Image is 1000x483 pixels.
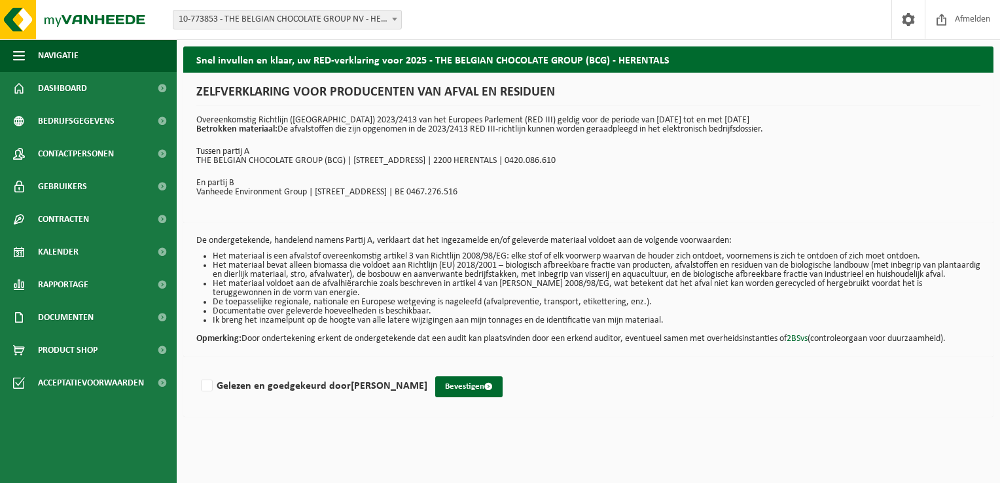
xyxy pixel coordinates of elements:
span: Navigatie [38,39,79,72]
li: Documentatie over geleverde hoeveelheden is beschikbaar. [213,307,980,316]
strong: Betrokken materiaal: [196,124,277,134]
span: Documenten [38,301,94,334]
li: Het materiaal bevat alleen biomassa die voldoet aan Richtlijn (EU) 2018/2001 – biologisch afbreek... [213,261,980,279]
h1: ZELFVERKLARING VOOR PRODUCENTEN VAN AFVAL EN RESIDUEN [196,86,980,106]
span: Kalender [38,236,79,268]
p: Overeenkomstig Richtlijn ([GEOGRAPHIC_DATA]) 2023/2413 van het Europees Parlement (RED III) geldi... [196,116,980,134]
li: Ik breng het inzamelpunt op de hoogte van alle latere wijzigingen aan mijn tonnages en de identif... [213,316,980,325]
span: Rapportage [38,268,88,301]
p: THE BELGIAN CHOCOLATE GROUP (BCG) | [STREET_ADDRESS] | 2200 HERENTALS | 0420.086.610 [196,156,980,166]
span: Product Shop [38,334,98,367]
span: 10-773853 - THE BELGIAN CHOCOLATE GROUP NV - HERENTALS [173,10,401,29]
h2: Snel invullen en klaar, uw RED-verklaring voor 2025 - THE BELGIAN CHOCOLATE GROUP (BCG) - HERENTALS [183,46,993,72]
p: Tussen partij A [196,147,980,156]
li: De toepasselijke regionale, nationale en Europese wetgeving is nageleefd (afvalpreventie, transpo... [213,298,980,307]
span: Bedrijfsgegevens [38,105,115,137]
span: 10-773853 - THE BELGIAN CHOCOLATE GROUP NV - HERENTALS [173,10,402,29]
p: Door ondertekening erkent de ondergetekende dat een audit kan plaatsvinden door een erkend audito... [196,325,980,344]
p: Vanheede Environment Group | [STREET_ADDRESS] | BE 0467.276.516 [196,188,980,197]
strong: Opmerking: [196,334,241,344]
p: En partij B [196,179,980,188]
span: Contracten [38,203,89,236]
li: Het materiaal voldoet aan de afvalhiërarchie zoals beschreven in artikel 4 van [PERSON_NAME] 2008... [213,279,980,298]
button: Bevestigen [435,376,503,397]
li: Het materiaal is een afvalstof overeenkomstig artikel 3 van Richtlijn 2008/98/EG: elke stof of el... [213,252,980,261]
span: Gebruikers [38,170,87,203]
span: Contactpersonen [38,137,114,170]
span: Dashboard [38,72,87,105]
strong: [PERSON_NAME] [351,381,427,391]
label: Gelezen en goedgekeurd door [198,376,427,396]
span: Acceptatievoorwaarden [38,367,144,399]
a: 2BSvs [787,334,808,344]
p: De ondergetekende, handelend namens Partij A, verklaart dat het ingezamelde en/of geleverde mater... [196,236,980,245]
